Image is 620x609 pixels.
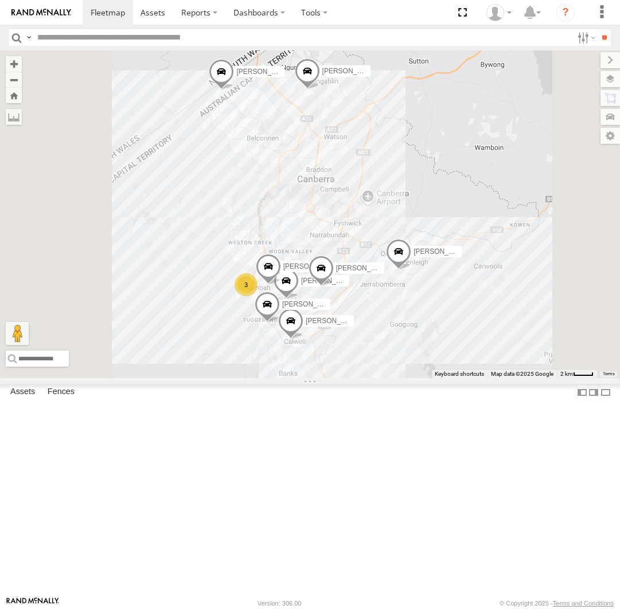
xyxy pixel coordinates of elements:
[576,384,588,400] label: Dock Summary Table to the Left
[6,56,22,72] button: Zoom in
[6,72,22,88] button: Zoom out
[301,277,357,285] span: [PERSON_NAME]
[6,322,29,345] button: Drag Pegman onto the map to open Street View
[6,109,22,125] label: Measure
[600,128,620,144] label: Map Settings
[6,598,59,609] a: Visit our Website
[435,370,484,378] button: Keyboard shortcuts
[482,4,516,21] div: Helen Mason
[322,67,379,75] span: [PERSON_NAME]
[5,384,41,400] label: Assets
[500,600,614,607] div: © Copyright 2025 -
[491,371,553,377] span: Map data ©2025 Google
[553,600,614,607] a: Terms and Conditions
[24,29,33,46] label: Search Query
[283,262,340,270] span: [PERSON_NAME]
[414,247,470,256] span: [PERSON_NAME]
[306,317,362,325] span: [PERSON_NAME]
[557,370,597,378] button: Map Scale: 2 km per 32 pixels
[336,264,392,272] span: [PERSON_NAME]
[556,3,575,22] i: ?
[236,68,293,76] span: [PERSON_NAME]
[258,600,301,607] div: Version: 306.00
[6,88,22,103] button: Zoom Home
[282,300,339,308] span: [PERSON_NAME]
[600,384,611,400] label: Hide Summary Table
[588,384,599,400] label: Dock Summary Table to the Right
[560,371,573,377] span: 2 km
[11,9,71,17] img: rand-logo.svg
[603,371,615,376] a: Terms (opens in new tab)
[573,29,598,46] label: Search Filter Options
[42,384,80,400] label: Fences
[235,273,258,296] div: 3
